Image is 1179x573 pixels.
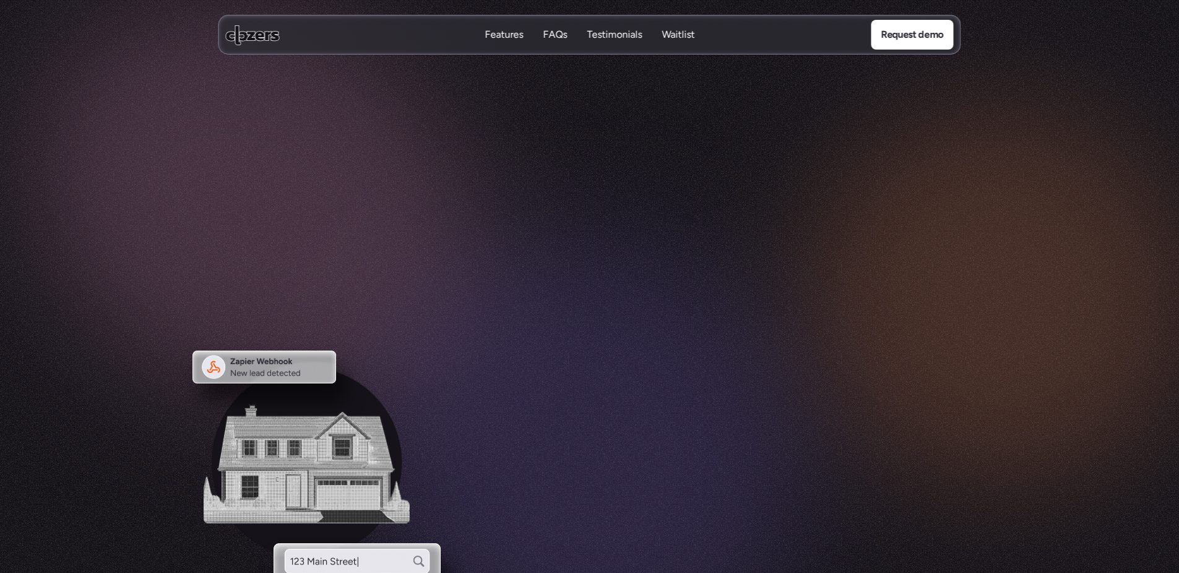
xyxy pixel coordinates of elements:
span: a [653,203,663,233]
a: TestimonialsTestimonials [587,28,642,42]
span: I [403,198,408,229]
a: FAQsFAQs [543,28,567,42]
span: a [478,203,488,233]
span: a [434,203,445,233]
p: Waitlist [662,42,694,55]
span: t [414,201,422,231]
span: r [734,203,741,233]
span: s [766,203,776,233]
span: c [526,203,537,233]
p: Watch video [517,255,572,271]
span: f [714,203,721,233]
p: FAQs [543,42,567,55]
span: t [445,203,453,233]
a: Book demo [595,248,695,278]
span: s [511,203,520,233]
span: t [741,203,749,233]
span: g [598,203,611,233]
a: Request demo [871,20,953,50]
a: WaitlistWaitlist [662,28,694,42]
p: Book demo [620,255,669,271]
span: e [499,203,511,233]
span: A [389,197,403,227]
p: Features [485,42,523,55]
span: o [722,203,734,233]
span: d [676,203,688,233]
span: u [624,203,636,233]
p: Testimonials [587,28,642,42]
span: f [706,203,714,233]
span: n [664,203,676,233]
p: Features [485,28,523,42]
span: n [586,203,598,233]
p: Waitlist [662,28,694,42]
p: Request demo [881,27,943,43]
span: . [787,203,790,233]
a: FeaturesFeatures [485,28,523,42]
span: m [459,203,477,233]
span: n [636,203,648,233]
span: m [550,203,569,233]
span: s [776,203,786,233]
span: h [423,203,434,233]
span: e [754,203,766,233]
h1: Meet Your Comping Co-pilot [421,104,758,196]
span: l [749,203,754,233]
span: i [582,203,586,233]
span: o [538,203,550,233]
span: k [488,203,498,233]
p: Testimonials [587,42,642,55]
span: e [694,203,706,233]
span: f [616,203,624,233]
span: p [569,203,581,233]
p: FAQs [543,28,567,42]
